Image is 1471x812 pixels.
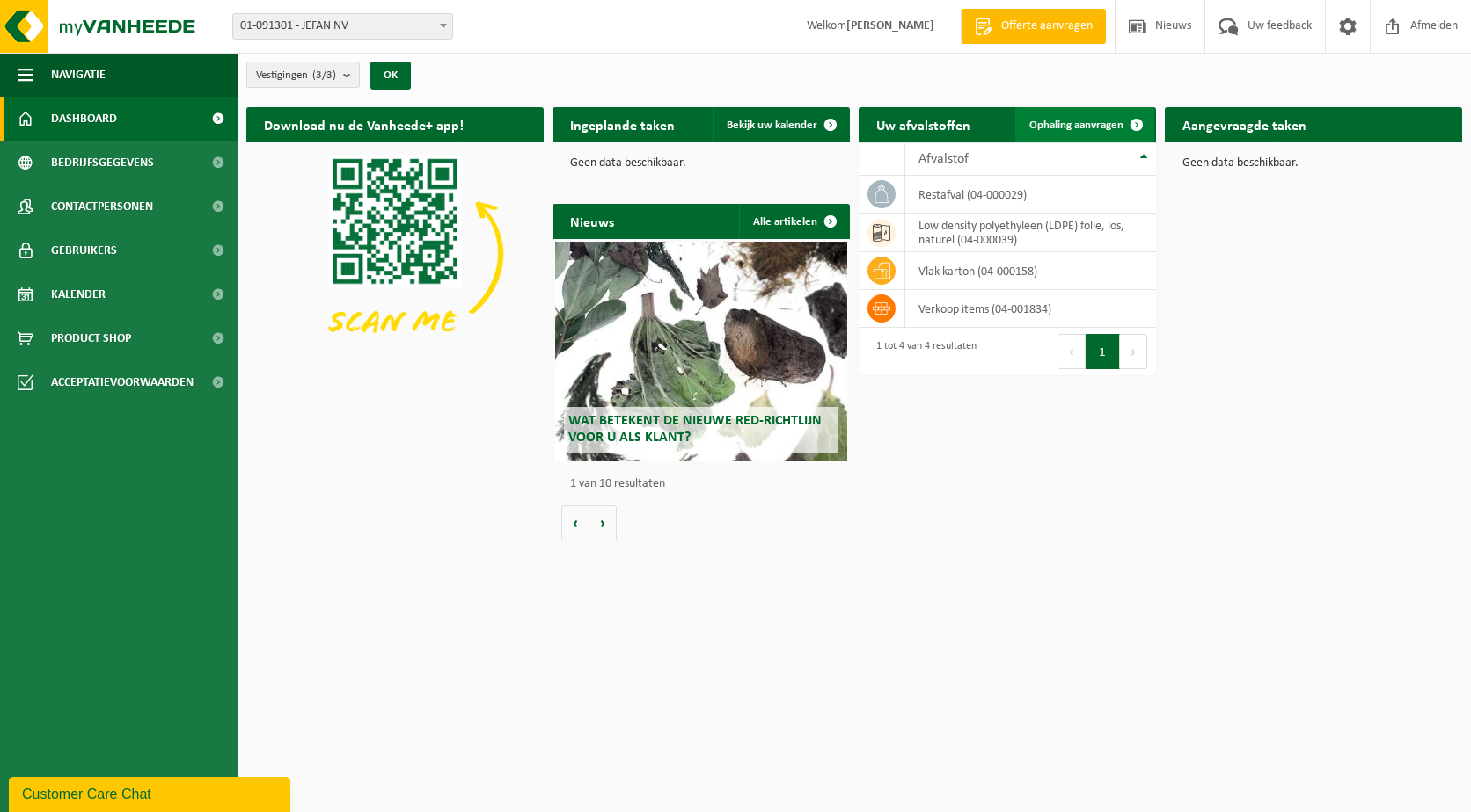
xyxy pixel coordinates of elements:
[739,204,848,239] a: Alle artikelen
[997,18,1097,35] span: Offerte aanvragen
[51,272,106,316] span: Kalender
[589,505,617,540] button: Volgende
[727,120,817,131] span: Bekijk uw kalender
[51,141,154,185] span: Bedrijfsgegevens
[312,69,336,81] count: (3/3)
[51,185,153,228] span: Contactpersonen
[905,176,1156,214] td: restafval (04-000029)
[246,62,360,88] button: Vestigingen(3/3)
[370,62,411,90] button: OK
[568,414,822,445] span: Wat betekent de nieuwe RED-richtlijn voor u als klant?
[846,19,934,33] strong: [PERSON_NAME]
[9,773,294,812] iframe: chat widget
[570,478,841,490] p: 1 van 10 resultaten
[1058,334,1086,369] button: Previous
[232,13,453,40] span: 01-091301 - JEFAN NV
[553,107,692,141] h2: Ingeplande taken
[918,152,969,166] span: Afvalstof
[256,62,336,89] span: Vestigingen
[51,228,117,272] span: Gebruikers
[1086,334,1120,369] button: 1
[570,157,832,170] p: Geen data beschikbaar.
[905,252,1156,290] td: vlak karton (04-000158)
[1015,107,1154,142] a: Ophaling aanvragen
[233,14,452,39] span: 01-091301 - JEFAN NV
[51,97,117,141] span: Dashboard
[553,204,632,238] h2: Nieuws
[859,107,988,141] h2: Uw afvalstoffen
[713,107,848,142] a: Bekijk uw kalender
[961,9,1106,44] a: Offerte aanvragen
[246,142,544,366] img: Download de VHEPlus App
[867,332,977,371] div: 1 tot 4 van 4 resultaten
[1029,120,1123,131] span: Ophaling aanvragen
[51,360,194,404] span: Acceptatievoorwaarden
[905,290,1156,328] td: verkoop items (04-001834)
[51,53,106,97] span: Navigatie
[1182,157,1445,170] p: Geen data beschikbaar.
[561,505,589,540] button: Vorige
[1165,107,1324,141] h2: Aangevraagde taken
[1120,334,1147,369] button: Next
[246,107,481,141] h2: Download nu de Vanheede+ app!
[555,242,846,461] a: Wat betekent de nieuwe RED-richtlijn voor u als klant?
[905,214,1156,252] td: low density polyethyleen (LDPE) folie, los, naturel (04-000039)
[51,316,131,360] span: Product Shop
